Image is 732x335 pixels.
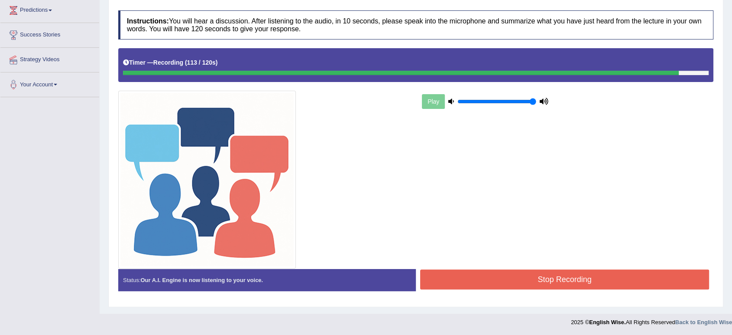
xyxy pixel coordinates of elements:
div: Status: [118,269,416,291]
a: Strategy Videos [0,48,99,69]
a: Back to English Wise [675,319,732,325]
b: ) [216,59,218,66]
h5: Timer — [123,59,217,66]
b: Recording [153,59,183,66]
a: Success Stories [0,23,99,45]
strong: English Wise. [589,319,625,325]
b: Instructions: [127,17,169,25]
h4: You will hear a discussion. After listening to the audio, in 10 seconds, please speak into the mi... [118,10,713,39]
b: ( [185,59,187,66]
b: 113 / 120s [187,59,216,66]
button: Stop Recording [420,269,709,289]
strong: Our A.I. Engine is now listening to your voice. [140,277,263,283]
div: 2025 © All Rights Reserved [571,314,732,326]
a: Your Account [0,72,99,94]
